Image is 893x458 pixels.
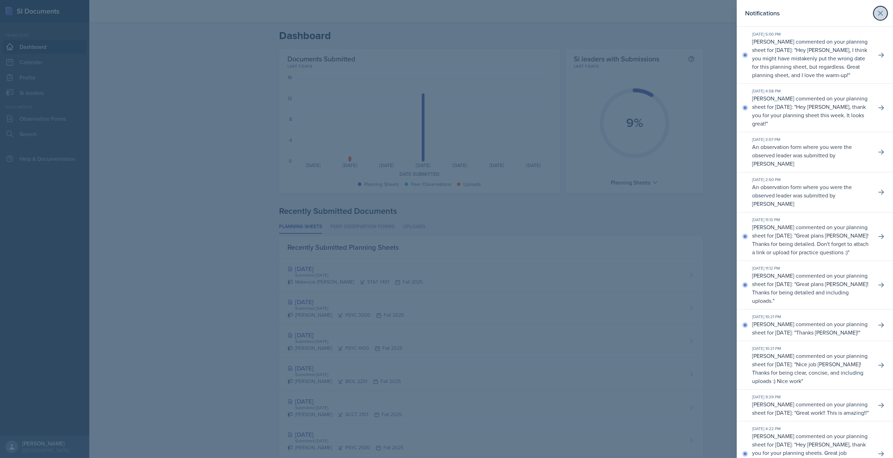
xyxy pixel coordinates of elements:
p: Great plans [PERSON_NAME]! Thanks for being detailed. Don't forget to attach a link or upload for... [752,232,869,256]
p: Hey [PERSON_NAME], I think you might have mistakenly put the wrong date for this planning sheet, ... [752,46,867,79]
div: [DATE] 4:58 PM [752,88,871,94]
p: [PERSON_NAME] commented on your planning sheet for [DATE]: " " [752,352,871,385]
p: An observation form where you were the observed leader was submitted by [PERSON_NAME] [752,183,871,208]
p: Great work!! This is amazing!! [796,409,867,416]
div: [DATE] 10:21 PM [752,345,871,352]
div: [DATE] 2:50 PM [752,177,871,183]
div: [DATE] 4:22 PM [752,426,871,432]
div: [DATE] 11:13 PM [752,217,871,223]
p: [PERSON_NAME] commented on your planning sheet for [DATE]: " " [752,223,871,256]
div: [DATE] 10:21 PM [752,314,871,320]
p: [PERSON_NAME] commented on your planning sheet for [DATE]: " " [752,400,871,417]
h2: Notifications [745,8,780,18]
p: Thanks [PERSON_NAME]! [796,329,858,336]
p: An observation form where you were the observed leader was submitted by [PERSON_NAME] [752,143,871,168]
div: [DATE] 5:00 PM [752,31,871,37]
p: [PERSON_NAME] commented on your planning sheet for [DATE]: " " [752,320,871,337]
div: [DATE] 9:39 PM [752,394,871,400]
p: [PERSON_NAME] commented on your planning sheet for [DATE]: " " [752,94,871,128]
div: [DATE] 11:12 PM [752,265,871,271]
p: [PERSON_NAME] commented on your planning sheet for [DATE]: " " [752,271,871,305]
p: Great plans [PERSON_NAME]! Thanks for being detailed and including uploads. [752,280,869,305]
p: [PERSON_NAME] commented on your planning sheet for [DATE]: " " [752,37,871,79]
div: [DATE] 3:07 PM [752,136,871,143]
p: Nice job [PERSON_NAME]! Thanks for being clear, concise, and including uploads :) Nice work [752,360,863,385]
p: Hey [PERSON_NAME], thank you for your planning sheet this week. It looks great! [752,103,866,127]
